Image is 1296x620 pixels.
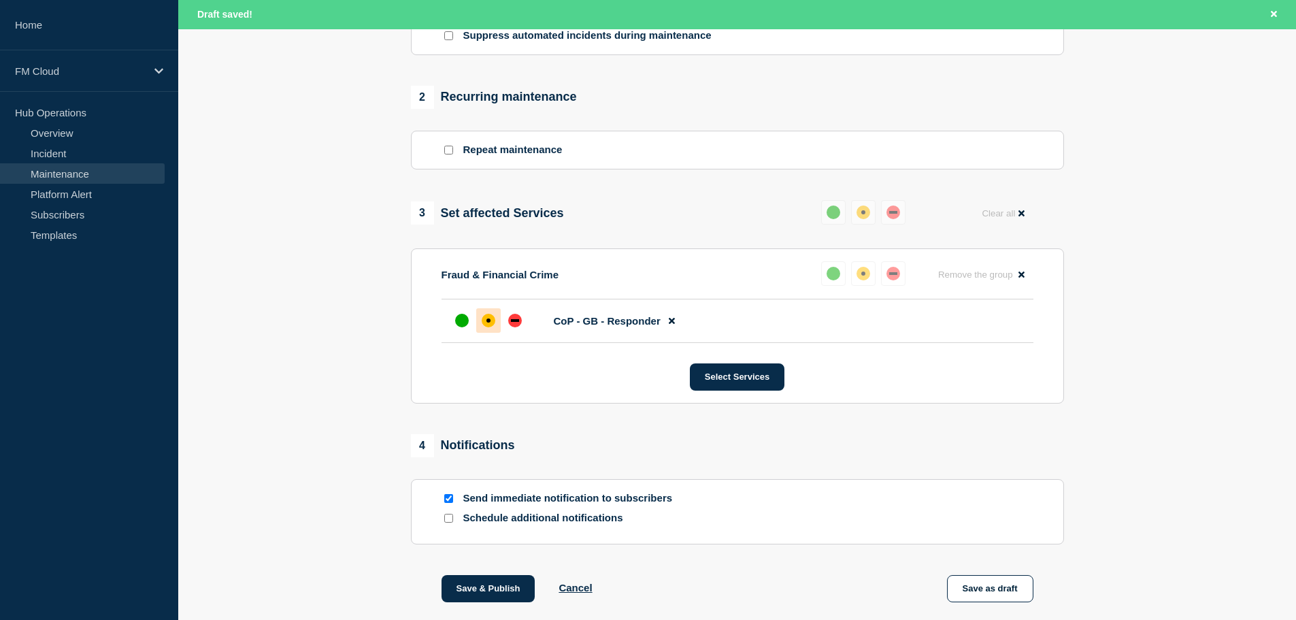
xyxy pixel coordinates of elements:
div: up [827,267,840,280]
p: Schedule additional notifications [463,512,681,525]
div: Recurring maintenance [411,86,577,109]
span: Remove the group [938,270,1013,280]
button: affected [851,261,876,286]
input: Schedule additional notifications [444,514,453,523]
div: affected [857,206,870,219]
div: Notifications [411,434,515,457]
div: up [455,314,469,327]
span: 4 [411,434,434,457]
span: 3 [411,201,434,225]
button: Cancel [559,582,592,593]
div: down [886,267,900,280]
button: Select Services [690,363,784,391]
p: Suppress automated incidents during maintenance [463,29,712,42]
button: Clear all [974,200,1033,227]
div: Set affected Services [411,201,564,225]
p: Repeat maintenance [463,144,563,157]
div: up [827,206,840,219]
span: 2 [411,86,434,109]
button: up [821,200,846,225]
p: Fraud & Financial Crime [442,269,559,280]
input: Send immediate notification to subscribers [444,494,453,503]
p: FM Cloud [15,65,146,77]
div: down [508,314,522,327]
button: affected [851,200,876,225]
span: Draft saved! [197,9,252,20]
button: down [881,200,905,225]
input: Suppress automated incidents during maintenance [444,31,453,40]
p: Send immediate notification to subscribers [463,492,681,505]
button: Save & Publish [442,575,535,602]
div: affected [482,314,495,327]
button: down [881,261,905,286]
span: CoP - GB - Responder [554,315,661,327]
button: Save as draft [947,575,1033,602]
button: Close banner [1265,7,1282,22]
div: down [886,206,900,219]
button: up [821,261,846,286]
button: Remove the group [930,261,1033,288]
div: affected [857,267,870,280]
input: Repeat maintenance [444,146,453,154]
